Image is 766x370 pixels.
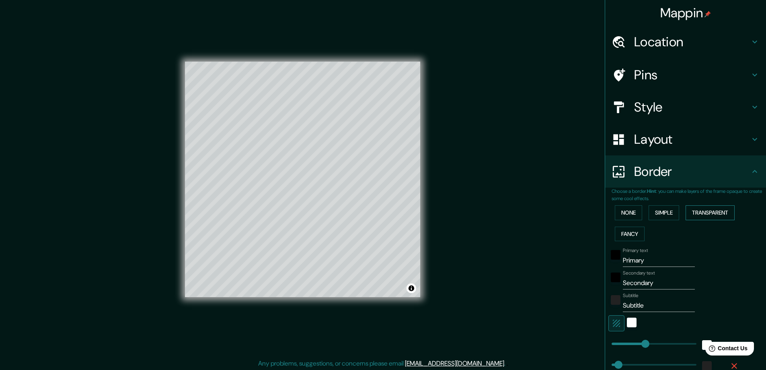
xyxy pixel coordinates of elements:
[623,292,639,299] label: Subtitle
[605,155,766,188] div: Border
[405,359,504,368] a: [EMAIL_ADDRESS][DOMAIN_NAME]
[605,123,766,155] div: Layout
[505,359,507,368] div: .
[605,91,766,123] div: Style
[407,283,416,293] button: Toggle attribution
[605,26,766,58] div: Location
[634,34,750,50] h4: Location
[694,339,757,361] iframe: Help widget launcher
[258,359,505,368] p: Any problems, suggestions, or concerns please email .
[649,205,679,220] button: Simple
[611,250,620,260] button: black
[612,188,766,202] p: Choose a border. : you can make layers of the frame opaque to create some cool effects.
[627,318,637,327] button: white
[507,359,508,368] div: .
[634,131,750,147] h4: Layout
[660,5,711,21] h4: Mappin
[704,11,711,17] img: pin-icon.png
[623,247,648,254] label: Primary text
[611,273,620,282] button: black
[634,67,750,83] h4: Pins
[647,188,656,194] b: Hint
[615,205,642,220] button: None
[686,205,735,220] button: Transparent
[615,227,645,242] button: Fancy
[611,295,620,305] button: color-222222
[634,99,750,115] h4: Style
[634,163,750,180] h4: Border
[623,270,655,277] label: Secondary text
[605,59,766,91] div: Pins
